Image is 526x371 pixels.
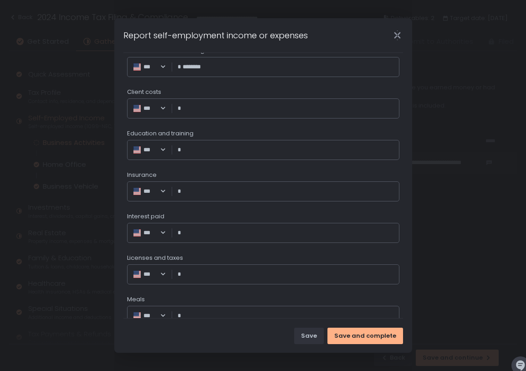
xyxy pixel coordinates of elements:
div: Close [383,30,412,41]
div: Search for option [133,145,166,155]
input: Search for option [155,311,158,320]
div: Save [301,332,317,340]
span: Interest paid [127,212,164,221]
span: Insurance [127,171,157,179]
button: Save [294,328,324,344]
div: Search for option [133,270,166,279]
div: Search for option [133,228,166,237]
input: Search for option [155,270,158,279]
span: Meals [127,295,145,304]
div: Search for option [133,62,166,72]
div: Search for option [133,104,166,113]
button: Save and complete [327,328,403,344]
div: Search for option [133,311,166,320]
input: Search for option [155,187,158,196]
div: Save and complete [334,332,396,340]
div: Search for option [133,187,166,196]
input: Search for option [155,145,158,155]
span: Client costs [127,88,161,96]
span: Licenses and taxes [127,254,183,262]
span: Education and training [127,129,194,138]
input: Search for option [155,104,158,113]
h1: Report self-employment income or expenses [123,29,308,41]
input: Search for option [155,228,158,237]
input: Search for option [155,62,158,72]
